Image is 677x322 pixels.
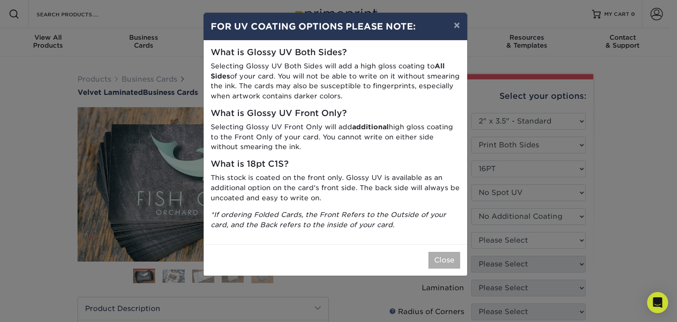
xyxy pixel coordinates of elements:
strong: additional [352,123,389,131]
p: Selecting Glossy UV Front Only will add high gloss coating to the Front Only of your card. You ca... [211,122,460,152]
p: Selecting Glossy UV Both Sides will add a high gloss coating to of your card. You will not be abl... [211,61,460,101]
h5: What is 18pt C1S? [211,159,460,169]
strong: All Sides [211,62,445,80]
div: Open Intercom Messenger [647,292,668,313]
button: × [446,13,467,37]
i: *If ordering Folded Cards, the Front Refers to the Outside of your card, and the Back refers to t... [211,210,446,229]
p: This stock is coated on the front only. Glossy UV is available as an additional option on the car... [211,173,460,203]
h5: What is Glossy UV Front Only? [211,109,460,119]
button: Close [428,252,460,269]
h5: What is Glossy UV Both Sides? [211,48,460,58]
h4: FOR UV COATING OPTIONS PLEASE NOTE: [211,20,460,33]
